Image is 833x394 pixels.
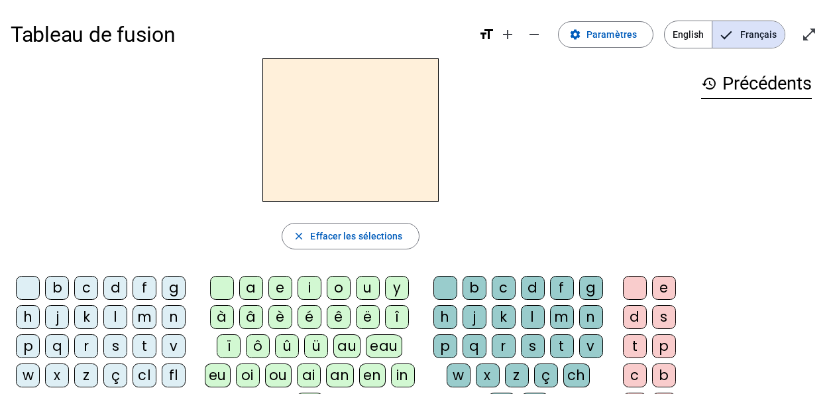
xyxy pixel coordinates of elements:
[327,276,351,300] div: o
[246,334,270,358] div: ô
[463,334,486,358] div: q
[569,29,581,40] mat-icon: settings
[550,305,574,329] div: m
[534,363,558,387] div: ç
[447,363,471,387] div: w
[433,334,457,358] div: p
[45,363,69,387] div: x
[623,305,647,329] div: d
[16,334,40,358] div: p
[665,21,712,48] span: English
[103,334,127,358] div: s
[385,305,409,329] div: î
[133,305,156,329] div: m
[333,334,361,358] div: au
[282,223,419,249] button: Effacer les sélections
[327,305,351,329] div: ê
[492,334,516,358] div: r
[74,363,98,387] div: z
[236,363,260,387] div: oi
[492,305,516,329] div: k
[45,334,69,358] div: q
[505,363,529,387] div: z
[521,21,547,48] button: Diminuer la taille de la police
[652,305,676,329] div: s
[74,276,98,300] div: c
[210,305,234,329] div: à
[359,363,386,387] div: en
[623,363,647,387] div: c
[494,21,521,48] button: Augmenter la taille de la police
[162,305,186,329] div: n
[162,334,186,358] div: v
[579,276,603,300] div: g
[356,276,380,300] div: u
[526,27,542,42] mat-icon: remove
[217,334,241,358] div: ï
[463,305,486,329] div: j
[45,276,69,300] div: b
[298,305,321,329] div: é
[801,27,817,42] mat-icon: open_in_full
[326,363,354,387] div: an
[239,276,263,300] div: a
[500,27,516,42] mat-icon: add
[239,305,263,329] div: â
[476,363,500,387] div: x
[478,27,494,42] mat-icon: format_size
[391,363,415,387] div: in
[275,334,299,358] div: û
[103,276,127,300] div: d
[623,334,647,358] div: t
[162,363,186,387] div: fl
[366,334,402,358] div: eau
[268,276,292,300] div: e
[521,305,545,329] div: l
[293,230,305,242] mat-icon: close
[133,276,156,300] div: f
[701,69,812,99] h3: Précédents
[11,13,468,56] h1: Tableau de fusion
[304,334,328,358] div: ü
[796,21,822,48] button: Entrer en plein écran
[558,21,653,48] button: Paramètres
[463,276,486,300] div: b
[45,305,69,329] div: j
[712,21,785,48] span: Français
[521,334,545,358] div: s
[103,305,127,329] div: l
[550,276,574,300] div: f
[297,363,321,387] div: ai
[701,76,717,92] mat-icon: history
[133,334,156,358] div: t
[652,363,676,387] div: b
[74,305,98,329] div: k
[652,276,676,300] div: e
[664,21,785,48] mat-button-toggle-group: Language selection
[579,334,603,358] div: v
[268,305,292,329] div: è
[433,305,457,329] div: h
[103,363,127,387] div: ç
[521,276,545,300] div: d
[385,276,409,300] div: y
[162,276,186,300] div: g
[356,305,380,329] div: ë
[74,334,98,358] div: r
[16,363,40,387] div: w
[586,27,637,42] span: Paramètres
[265,363,292,387] div: ou
[298,276,321,300] div: i
[579,305,603,329] div: n
[652,334,676,358] div: p
[16,305,40,329] div: h
[550,334,574,358] div: t
[205,363,231,387] div: eu
[563,363,590,387] div: ch
[492,276,516,300] div: c
[133,363,156,387] div: cl
[310,228,402,244] span: Effacer les sélections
